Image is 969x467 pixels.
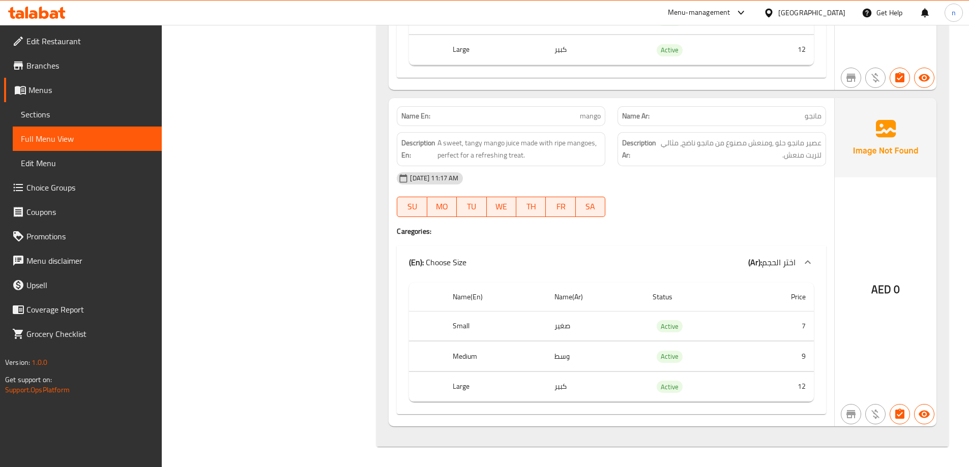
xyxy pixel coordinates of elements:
strong: Name Ar: [622,111,650,121]
td: كبير [546,35,644,65]
th: Name(En) [445,283,546,312]
button: WE [487,197,516,217]
td: صغير [546,311,644,341]
a: Grocery Checklist [4,322,162,346]
button: Purchased item [865,404,886,424]
strong: Description Ar: [622,137,657,162]
button: Available [914,404,934,424]
td: وسط [546,341,644,371]
span: Edit Menu [21,157,154,169]
span: n [952,7,956,18]
span: Active [657,44,683,56]
span: Choice Groups [26,181,154,194]
td: 9 [746,341,814,371]
span: Menu disclaimer [26,255,154,267]
a: Choice Groups [4,175,162,200]
td: 12 [746,35,814,65]
a: Menu disclaimer [4,248,162,273]
strong: Description En: [401,137,435,162]
span: Branches [26,59,154,72]
span: Coupons [26,206,154,218]
strong: Name En: [401,111,430,121]
td: 7 [746,311,814,341]
th: Large [445,371,546,401]
span: مانجو [805,111,821,121]
button: Has choices [890,68,910,88]
span: mango [580,111,601,121]
span: Menus [28,84,154,96]
a: Coupons [4,200,162,224]
table: choices table [409,283,814,402]
span: MO [431,199,453,214]
div: Menu-management [668,7,730,19]
span: Active [657,351,683,362]
span: TU [461,199,482,214]
a: Promotions [4,224,162,248]
span: WE [491,199,512,214]
th: Large [445,35,546,65]
span: SU [401,199,423,214]
span: [DATE] 11:17 AM [406,173,462,183]
button: FR [546,197,575,217]
a: Edit Restaurant [4,29,162,53]
span: TH [520,199,542,214]
span: SA [580,199,601,214]
button: Not branch specific item [841,404,861,424]
span: Version: [5,356,30,369]
p: Choose Size [409,256,466,268]
td: 12 [746,371,814,401]
span: Edit Restaurant [26,35,154,47]
span: 0 [894,279,900,299]
b: (Ar): [748,255,762,270]
span: AED [871,279,891,299]
span: 1.0.0 [32,356,47,369]
button: TU [457,197,486,217]
h4: Caregories: [397,226,826,236]
span: اختر الحجم [762,255,796,270]
th: Price [746,283,814,312]
b: (En): [409,255,424,270]
span: عصير مانجو حلو ,ومنعش مصنوع من مانجو ناضج، مثالي لتريت منعش. [659,137,821,162]
td: كبير [546,371,644,401]
a: Support.OpsPlatform [5,383,70,396]
th: Name(Ar) [546,283,644,312]
span: Active [657,321,683,332]
button: SU [397,197,427,217]
th: Status [644,283,746,312]
a: Branches [4,53,162,78]
span: Active [657,381,683,393]
button: SA [576,197,605,217]
span: Grocery Checklist [26,328,154,340]
span: A sweet, tangy mango juice made with ripe mangoes, perfect for a refreshing treat. [437,137,601,162]
a: Upsell [4,273,162,297]
th: Small [445,311,546,341]
div: [GEOGRAPHIC_DATA] [778,7,845,18]
a: Sections [13,102,162,127]
span: Promotions [26,230,154,242]
span: Upsell [26,279,154,291]
div: (En): Choose Size(Ar):اختر الحجم [397,246,826,278]
a: Full Menu View [13,127,162,151]
button: Has choices [890,404,910,424]
img: Ae5nvW7+0k+MAAAAAElFTkSuQmCC [835,98,936,177]
span: Sections [21,108,154,120]
span: FR [550,199,571,214]
a: Coverage Report [4,297,162,322]
button: MO [427,197,457,217]
span: Get support on: [5,373,52,386]
button: Not branch specific item [841,68,861,88]
div: Active [657,320,683,332]
button: TH [516,197,546,217]
button: Purchased item [865,68,886,88]
th: Medium [445,341,546,371]
a: Edit Menu [13,151,162,175]
a: Menus [4,78,162,102]
span: Full Menu View [21,133,154,145]
button: Available [914,68,934,88]
span: Coverage Report [26,303,154,316]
